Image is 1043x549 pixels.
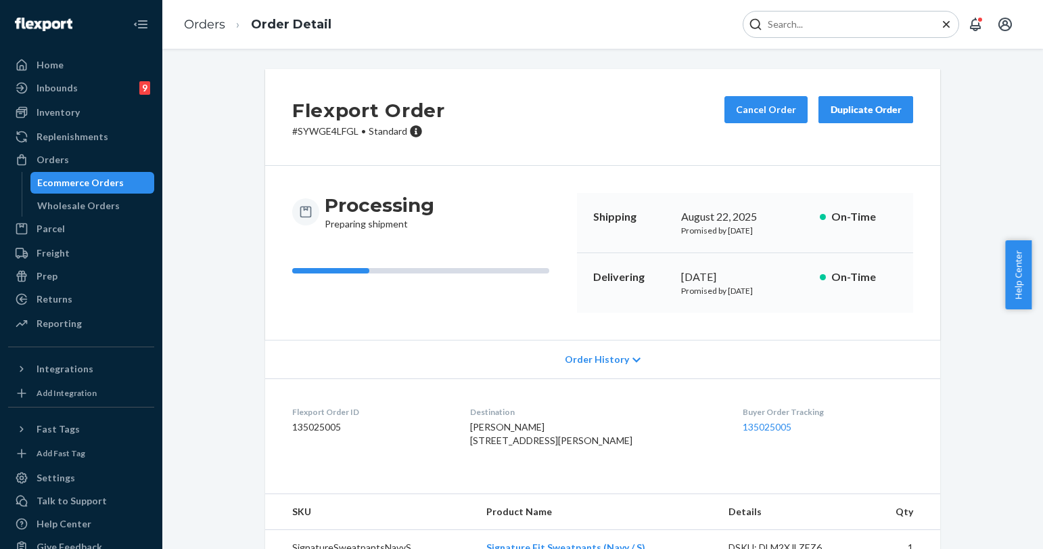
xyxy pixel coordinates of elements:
dt: Flexport Order ID [292,406,448,418]
a: Talk to Support [8,490,154,512]
div: Ecommerce Orders [37,176,124,190]
ol: breadcrumbs [173,5,342,45]
dt: Buyer Order Tracking [743,406,913,418]
div: [DATE] [681,269,809,285]
div: Fast Tags [37,422,80,436]
dt: Destination [470,406,722,418]
a: Inventory [8,102,154,123]
div: Parcel [37,222,65,236]
div: August 22, 2025 [681,209,809,225]
div: Reporting [37,317,82,330]
a: Inbounds9 [8,77,154,99]
span: • [361,125,366,137]
p: On-Time [831,269,897,285]
div: Prep [37,269,57,283]
input: Search Input [762,18,929,31]
th: SKU [265,494,476,530]
div: Preparing shipment [325,193,434,231]
a: Add Integration [8,385,154,401]
div: Add Integration [37,387,97,399]
a: Home [8,54,154,76]
a: Orders [8,149,154,171]
button: Cancel Order [724,96,808,123]
div: Duplicate Order [830,103,902,116]
div: Help Center [37,517,91,531]
button: Duplicate Order [818,96,913,123]
svg: Search Icon [749,18,762,31]
a: 135025005 [743,421,791,433]
span: Order History [565,353,629,366]
div: Integrations [37,362,93,376]
a: Replenishments [8,126,154,148]
dd: 135025005 [292,420,448,434]
a: Wholesale Orders [30,195,155,217]
button: Close Search [940,18,953,32]
h2: Flexport Order [292,96,445,125]
div: Home [37,58,64,72]
button: Integrations [8,358,154,380]
p: On-Time [831,209,897,225]
div: Inbounds [37,81,78,95]
p: Promised by [DATE] [681,285,809,297]
button: Open notifications [962,11,989,38]
p: Shipping [593,209,670,225]
div: Replenishments [37,130,108,144]
p: Promised by [DATE] [681,225,809,236]
div: Settings [37,471,75,485]
a: Freight [8,242,154,264]
div: Add Fast Tag [37,447,85,459]
a: Help Center [8,513,154,535]
button: Open account menu [992,11,1019,38]
div: Freight [37,246,70,260]
span: [PERSON_NAME] [STREET_ADDRESS][PERSON_NAME] [470,421,632,446]
p: # SYWGE4LFGL [292,125,445,138]
a: Returns [8,288,154,310]
div: Wholesale Orders [37,199,120,213]
button: Help Center [1005,240,1032,309]
a: Parcel [8,218,154,240]
a: Prep [8,265,154,287]
a: Reporting [8,313,154,334]
th: Details [718,494,866,530]
button: Close Navigation [127,11,154,38]
div: Inventory [37,106,80,119]
div: Talk to Support [37,494,107,508]
h3: Processing [325,193,434,217]
a: Order Detail [251,17,331,32]
a: Ecommerce Orders [30,172,155,194]
div: Returns [37,292,72,306]
th: Qty [866,494,940,530]
span: Standard [369,125,407,137]
div: Orders [37,153,69,167]
p: Delivering [593,269,670,285]
button: Fast Tags [8,418,154,440]
div: 9 [139,81,150,95]
a: Orders [184,17,225,32]
a: Add Fast Tag [8,445,154,462]
th: Product Name [476,494,718,530]
a: Settings [8,467,154,489]
img: Flexport logo [15,18,72,31]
